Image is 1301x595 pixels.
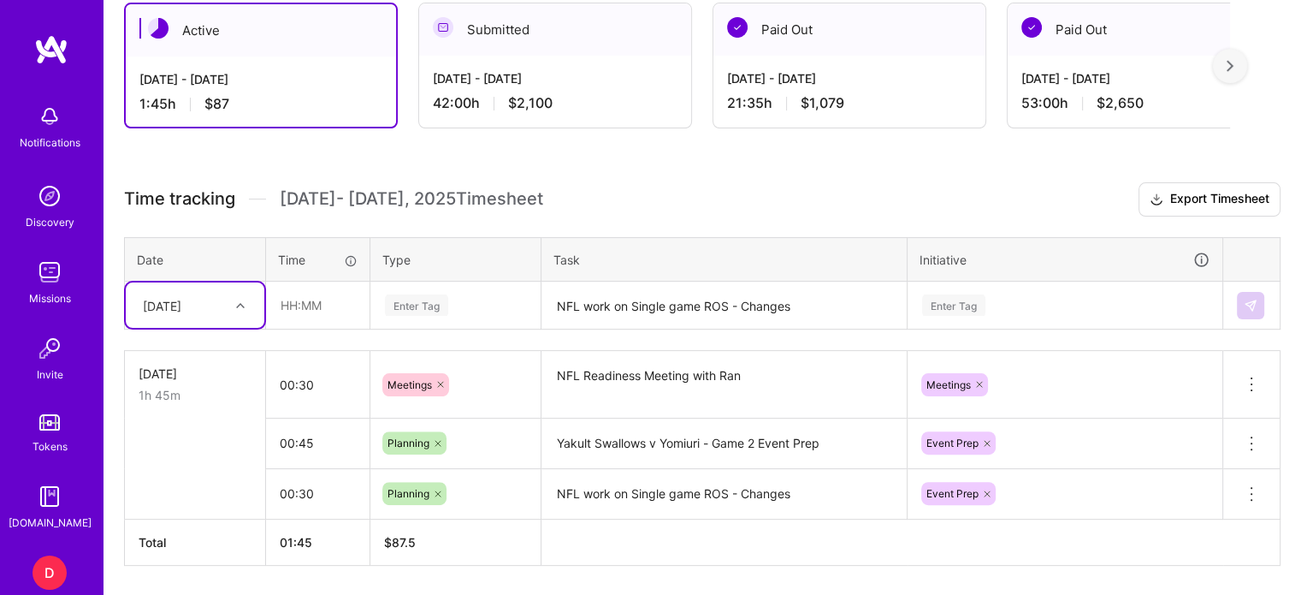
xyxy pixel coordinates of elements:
[727,94,972,112] div: 21:35 h
[266,420,370,466] input: HH:MM
[1097,94,1144,112] span: $2,650
[384,535,416,550] span: $ 87.5
[204,95,229,113] span: $87
[727,17,748,38] img: Paid Out
[387,487,429,500] span: Planning
[713,3,985,56] div: Paid Out
[433,17,453,38] img: Submitted
[20,134,80,152] div: Notifications
[922,292,985,318] div: Enter Tag
[543,471,905,518] textarea: NFL work on Single game ROS - Changes
[385,292,448,318] div: Enter Tag
[508,94,553,112] span: $2,100
[33,255,67,289] img: teamwork
[33,479,67,514] img: guide book
[387,378,432,391] span: Meetings
[29,289,71,307] div: Missions
[266,519,370,565] th: 01:45
[1244,299,1257,312] img: Submit
[419,3,691,56] div: Submitted
[28,556,71,590] a: D
[139,365,251,383] div: [DATE]
[33,99,67,134] img: bell
[236,301,245,310] i: icon Chevron
[1150,191,1163,209] i: icon Download
[39,414,60,431] img: tokens
[26,213,74,231] div: Discovery
[125,237,266,282] th: Date
[139,95,382,113] div: 1:45 h
[266,362,370,408] input: HH:MM
[433,69,677,87] div: [DATE] - [DATE]
[34,34,68,65] img: logo
[543,420,905,467] textarea: Yakult Swallows v Yomiuri - Game 2 Event Prep
[139,386,251,404] div: 1h 45m
[33,556,67,590] div: D
[280,188,543,210] span: [DATE] - [DATE] , 2025 Timesheet
[1021,94,1266,112] div: 53:00 h
[1021,69,1266,87] div: [DATE] - [DATE]
[920,250,1210,270] div: Initiative
[267,283,369,328] input: HH:MM
[278,251,358,269] div: Time
[387,437,429,449] span: Planning
[9,514,92,532] div: [DOMAIN_NAME]
[370,237,541,282] th: Type
[543,353,905,417] textarea: NFL Readiness Meeting with Ran
[124,188,235,210] span: Time tracking
[126,4,396,57] div: Active
[926,487,979,500] span: Event Prep
[801,94,844,112] span: $1,079
[1021,17,1042,38] img: Paid Out
[1138,182,1280,217] button: Export Timesheet
[37,366,63,384] div: Invite
[148,18,169,39] img: Active
[727,69,972,87] div: [DATE] - [DATE]
[1008,3,1280,56] div: Paid Out
[926,378,971,391] span: Meetings
[33,179,67,213] img: discovery
[33,331,67,366] img: Invite
[139,70,382,88] div: [DATE] - [DATE]
[33,437,68,455] div: Tokens
[266,471,370,516] input: HH:MM
[1227,60,1233,72] img: right
[926,437,979,449] span: Event Prep
[541,237,908,282] th: Task
[125,519,266,565] th: Total
[433,94,677,112] div: 42:00 h
[143,296,181,314] div: [DATE]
